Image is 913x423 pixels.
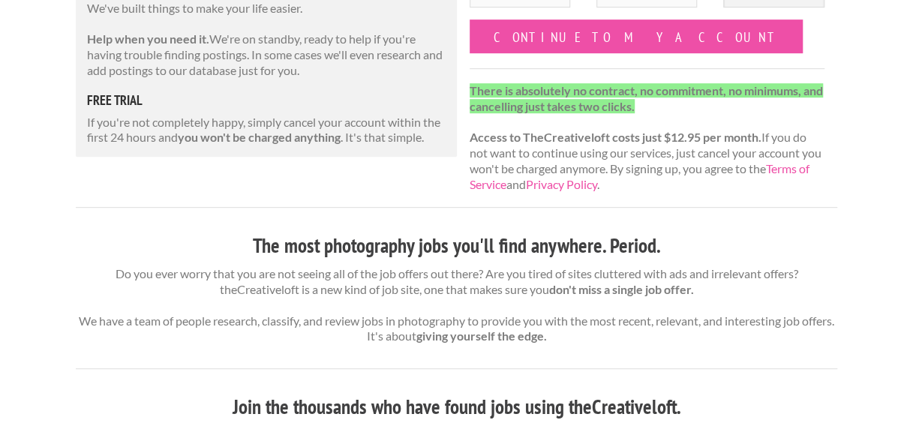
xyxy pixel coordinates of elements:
strong: you won't be charged anything [178,130,341,144]
a: Privacy Policy [526,177,597,191]
h3: The most photography jobs you'll find anywhere. Period. [76,232,837,260]
strong: Help when you need it. [87,31,209,46]
input: Continue to my account [470,19,803,53]
p: We're on standby, ready to help if you're having trouble finding postings. In some cases we'll ev... [87,31,446,78]
strong: Access to TheCreativeloft costs just $12.95 per month. [470,130,761,144]
h5: free trial [87,94,446,107]
strong: giving yourself the edge. [416,328,547,343]
h3: Join the thousands who have found jobs using theCreativeloft. [76,393,837,421]
strong: There is absolutely no contract, no commitment, no minimums, and cancelling just takes two clicks. [470,83,823,113]
p: Do you ever worry that you are not seeing all of the job offers out there? Are you tired of sites... [76,266,837,344]
strong: don't miss a single job offer. [549,282,694,296]
a: Terms of Service [470,161,809,191]
p: If you're not completely happy, simply cancel your account within the first 24 hours and . It's t... [87,115,446,146]
p: If you do not want to continue using our services, just cancel your account you won't be charged ... [470,83,824,193]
